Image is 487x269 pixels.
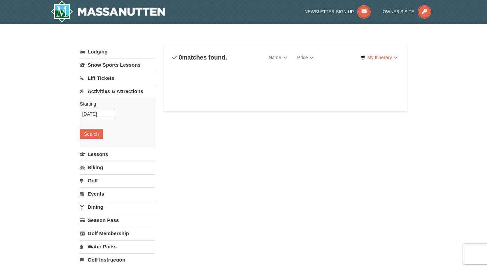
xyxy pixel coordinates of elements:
[305,9,371,14] a: Newsletter Sign Up
[80,227,155,240] a: Golf Membership
[80,214,155,226] a: Season Pass
[263,51,292,64] a: Name
[80,161,155,174] a: Biking
[383,9,415,14] span: Owner's Site
[80,59,155,71] a: Snow Sports Lessons
[51,1,165,22] img: Massanutten Resort Logo
[80,85,155,97] a: Activities & Attractions
[80,187,155,200] a: Events
[80,100,150,107] label: Starting
[80,240,155,253] a: Water Parks
[80,148,155,160] a: Lessons
[80,174,155,187] a: Golf
[356,52,402,63] a: My Itinerary
[80,201,155,213] a: Dining
[80,129,103,139] button: Search
[305,9,354,14] span: Newsletter Sign Up
[80,46,155,58] a: Lodging
[80,72,155,84] a: Lift Tickets
[292,51,319,64] a: Price
[51,1,165,22] a: Massanutten Resort
[80,253,155,266] a: Golf Instruction
[383,9,432,14] a: Owner's Site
